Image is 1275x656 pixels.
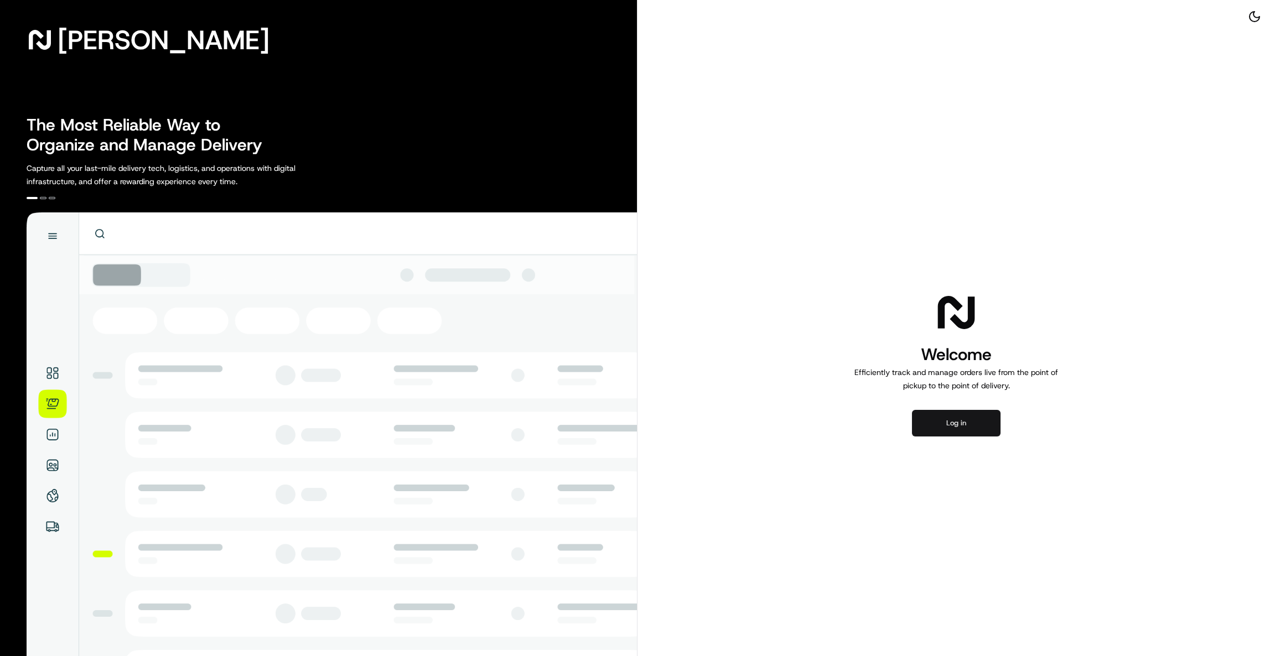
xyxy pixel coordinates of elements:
[850,366,1062,392] p: Efficiently track and manage orders live from the point of pickup to the point of delivery.
[850,343,1062,366] h1: Welcome
[912,410,1001,436] button: Log in
[27,162,345,188] p: Capture all your last-mile delivery tech, logistics, and operations with digital infrastructure, ...
[58,29,269,51] span: [PERSON_NAME]
[27,115,274,155] h2: The Most Reliable Way to Organize and Manage Delivery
